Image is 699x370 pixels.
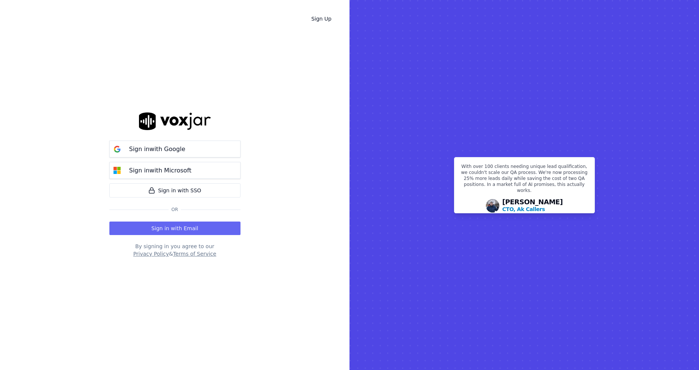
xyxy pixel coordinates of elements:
[502,199,563,213] div: [PERSON_NAME]
[109,222,240,235] button: Sign in with Email
[305,12,338,25] a: Sign Up
[173,250,216,258] button: Terms of Service
[109,183,240,198] a: Sign in with SSO
[109,141,240,157] button: Sign inwith Google
[133,250,169,258] button: Privacy Policy
[139,112,211,130] img: logo
[459,163,590,196] p: With over 100 clients needing unique lead qualification, we couldn't scale our QA process. We're ...
[109,162,240,179] button: Sign inwith Microsoft
[110,163,125,178] img: microsoft Sign in button
[129,145,185,154] p: Sign in with Google
[486,199,499,213] img: Avatar
[502,205,545,213] p: CTO, Ak Callers
[169,207,181,213] span: Or
[109,243,240,258] div: By signing in you agree to our &
[110,142,125,157] img: google Sign in button
[129,166,191,175] p: Sign in with Microsoft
